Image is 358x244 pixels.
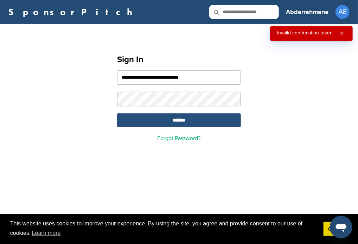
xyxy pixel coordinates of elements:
[335,5,350,19] span: AE
[158,135,201,142] a: Forgot Password?
[277,31,333,35] div: Invalid confirmation token
[10,219,318,238] span: This website uses cookies to improve your experience. By using the site, you agree and provide co...
[324,222,348,236] a: dismiss cookie message
[286,4,328,20] a: Abderrahmane
[338,31,346,37] button: Close
[117,53,241,66] h1: Sign In
[330,216,352,238] iframe: Bouton de lancement de la fenêtre de messagerie
[8,7,137,17] a: SponsorPitch
[31,228,62,238] a: learn more about cookies
[286,7,328,17] h3: Abderrahmane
